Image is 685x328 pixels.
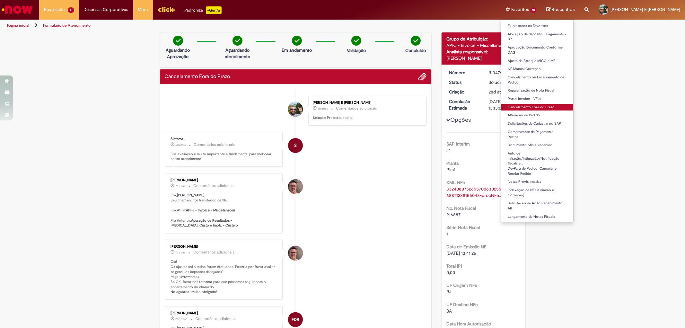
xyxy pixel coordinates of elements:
div: System [288,138,303,153]
time: 25/09/2025 10:33:43 [176,251,186,254]
small: Comentários adicionais [194,183,235,189]
b: UF Destino NFe [446,302,478,307]
small: Comentários adicionais [336,106,377,111]
div: [PERSON_NAME] [446,55,521,61]
div: Eliezer De Farias [288,246,303,261]
b: Planta [446,160,459,166]
span: Requisições [44,6,66,13]
div: Sistema [171,137,278,141]
p: Aguardando atendimento [222,47,253,60]
ul: Trilhas de página [5,20,452,31]
span: Rascunhos [552,6,575,13]
span: More [138,6,148,13]
div: APFJ - Invoice - Miscellaneous [446,42,521,49]
a: De-Para de Pedido: Cancelar e Recriar Pedido [501,165,573,177]
p: Olá! Os ajustes solicitados foram efetuados. Poderia por favor avaliar se gerou os impactos desej... [171,259,278,295]
b: [PERSON_NAME] [177,193,205,198]
a: Solicitação de Aviso Recebimento - AR [501,200,573,212]
a: NF Manual Correção [501,66,573,73]
span: 23d atrás [176,317,188,321]
img: check-circle-green.png [233,36,242,46]
dt: Criação [444,89,484,95]
span: 7d atrás [176,184,186,188]
div: Analista responsável: [446,49,521,55]
div: Solucionado [488,79,518,85]
a: Cancelamento ou Encerramento de Pedido [501,74,573,86]
span: 916887 [446,212,461,217]
span: 1 [446,231,448,237]
div: Eliezer De Farias [288,179,303,194]
span: Despesas Corporativas [84,6,128,13]
span: [PERSON_NAME] E [PERSON_NAME] [610,7,680,12]
b: No. Nota Fiscal [446,205,476,211]
a: Exibir todos os Favoritos [501,22,573,30]
a: Solicitações de Cadastro no SAP [501,120,573,127]
span: Favoritos [511,6,529,13]
span: RJ [446,289,451,295]
p: Validação [347,47,366,54]
a: Notas Provisionadas [501,178,573,185]
p: Solução Proposta aceita. [313,115,420,120]
span: BA [446,308,452,314]
a: Comprovante de Pagamento - Rotina [501,129,573,140]
time: 09/09/2025 09:44:13 [176,317,188,321]
a: Rascunhos [546,7,575,13]
span: 7d atrás [176,251,186,254]
span: 6d atrás [176,143,186,147]
b: Data Hora Autorização [446,321,491,327]
p: +GenAi [206,6,222,14]
small: Comentários adicionais [196,316,237,322]
h2: Cancelamento Fora do Prazo Histórico de tíquete [165,74,230,80]
p: Olá, , Seu chamado foi transferido de fila. Fila Atual: Fila Anterior: [171,193,278,228]
a: Lançamento de Notas Fiscais [501,213,573,220]
a: Formulário de Atendimento [43,23,91,28]
a: Página inicial [7,23,29,28]
div: Fernando Da Rosa Moreira [288,312,303,327]
span: 13 [68,7,74,13]
dt: Número [444,69,484,76]
a: Portal Invoice - VF01 [501,95,573,102]
a: Regularização de Nota Fiscal [501,87,573,94]
p: Em andamento [282,47,312,53]
div: Alexandre Alves Correa E Castro Junior [288,102,303,117]
span: 2h atrás [318,107,328,111]
time: 25/09/2025 10:34:04 [176,184,186,188]
a: Cancelamento Fora do Prazo [501,104,573,111]
b: Total IPI [446,263,462,269]
a: Ajuste de Estoque MIGO e MR22 [501,58,573,65]
button: Adicionar anexos [418,73,426,81]
dt: Conclusão Estimada [444,98,484,111]
p: Concluído [405,47,426,54]
span: S [294,138,297,153]
div: R13476650 [488,69,518,76]
span: Piraí [446,167,455,173]
b: XML NFe [446,180,465,185]
span: FDR [292,312,299,327]
ul: Favoritos [501,19,574,222]
img: click_logo_yellow_360x200.png [158,4,175,14]
dt: Status [444,79,484,85]
a: Auto de Infração/Intimação/Notificação fiscais e… [501,150,573,164]
div: [DATE] 13:13:04 [488,98,518,111]
p: Sua avaliação é muito importante e fundamental para melhorar nosso atendimento! [171,152,278,162]
time: 01/10/2025 09:50:30 [318,107,328,111]
img: ServiceNow [1,3,34,16]
time: 26/09/2025 11:03:01 [176,143,186,147]
img: check-circle-green.png [411,36,421,46]
b: APFJ - Invoice - Miscellaneous [186,208,236,213]
span: 18 [530,7,537,13]
a: Download de 33240807526557006302550010009168871288155048-procNFe.xml [446,186,520,198]
div: [PERSON_NAME] [171,245,278,249]
a: Alocação de depósito - Pagamentos BR [501,31,573,43]
div: [PERSON_NAME] [171,311,278,315]
a: Alteração de Pedido [501,112,573,119]
span: 28d atrás [488,89,506,95]
div: Padroniza [185,6,222,14]
img: check-circle-green.png [351,36,361,46]
span: 0,00 [446,270,455,275]
a: Aprovação Documento Conforme DAG [501,44,573,56]
b: SAP Interim [446,141,470,147]
small: Comentários adicionais [194,250,235,255]
b: UF Origem NFe [446,282,477,288]
div: Grupo de Atribuição: [446,36,521,42]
